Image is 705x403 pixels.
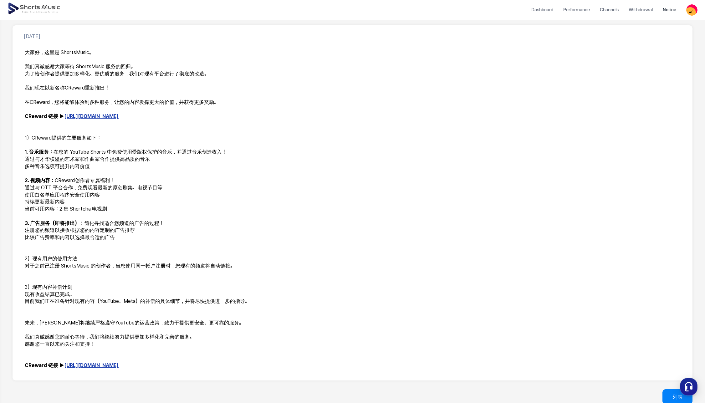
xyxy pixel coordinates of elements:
font: CReward 链接 ▶ [25,113,64,119]
font: [URL][DOMAIN_NAME] [64,114,119,120]
a: [URL][DOMAIN_NAME] [64,113,119,119]
font: 感谢您一直以来的关注和支持！ [25,341,95,347]
font: 通过与才华横溢的艺术家和作曲家合作提供高品质的音乐 [25,156,150,162]
img: 사용자 미지 [686,4,697,16]
font: 3）现有内容补偿计划 [25,284,72,290]
a: Performance [558,2,595,18]
font: 现有收益结算已完成。 [25,291,74,297]
font: 为了给创作者提供更加多样化、更优质的服务，我们对现有平台进行了彻底的改造。 [25,71,209,77]
font: 使用白名单应用程序安全使用内容 [25,192,100,198]
font: 对于之前已注册 ShortsMusic 的创作者，当您使用同一帐户注册时，您现有的频道将自动链接。 [25,263,235,269]
font: 我们真诚感谢您的耐心等待，我们将继续努力提供更加多样化和完善的服务。 [25,334,194,340]
font: 在您的 YouTube Shorts 中免费使用受版权保护的音乐，并通过音乐创造收入！ [54,149,227,155]
font: 目前我们正在准备针对现有内容（YouTube、Meta）的补偿的具体细节，并将尽快提供进一步的指导。 [25,298,250,304]
font: 比较广告费率和内容以选择最合适的广告 [25,234,115,240]
span: Home [16,208,27,213]
a: Notice [658,2,681,18]
font: 当前可用内容：2 集 Shortcha 电视剧 [25,206,107,212]
a: Home [2,198,41,214]
a: Messages [41,198,81,214]
font: 我们现在以新名称 [25,85,65,91]
font: 持续更新最新内容 [25,199,65,205]
font: [URL][DOMAIN_NAME] [64,363,119,369]
font: 3. 广告服务（即将推出）： [25,220,84,226]
a: Settings [81,198,120,214]
font: CReward [65,85,85,91]
font: CReward创作者专属福利！ [55,177,115,183]
a: Withdrawal [624,2,658,18]
font: [DATE] [24,33,40,39]
font: 1）CReward提供的主要服务如下： [25,135,101,141]
span: Settings [93,208,108,213]
font: 我们真诚感谢大家等待 ShortsMusic 服务的回归。 [25,64,135,69]
font: CReward 链接 ▶ [25,362,64,368]
font: 通过与 OTT 平台合作，免费观看最新的原创剧集、电视节目等 [25,185,162,191]
font: 重新推出！ [85,85,110,91]
a: [URL][DOMAIN_NAME] [64,362,119,368]
a: Dashboard [526,2,558,18]
font: 2）现有用户的使用方法 [25,256,77,262]
font: 未来，[PERSON_NAME]将继续严格遵守YouTube的运营政策，致力于提供更安全、更可靠的服务。 [25,320,244,326]
font: 列表 [672,394,682,400]
a: Channels [595,2,624,18]
font: 大家好，这里是 ShortsMusic。 [25,49,94,55]
span: Messages [52,208,70,213]
font: 2. 视频内容： [25,177,55,183]
font: 1. 音乐服务： [25,149,54,155]
font: 多种音乐选项可提升内容价值 [25,163,90,169]
font: 注册您的频道以接收根据您的内容定制的广告推荐 [25,227,135,233]
font: 在CReward，您将能够体验到多种服务，让您的内容发挥更大的价值，并获得更多奖励。 [25,99,219,105]
font: 简化寻找适合您频道的广告的过程！ [84,220,164,226]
